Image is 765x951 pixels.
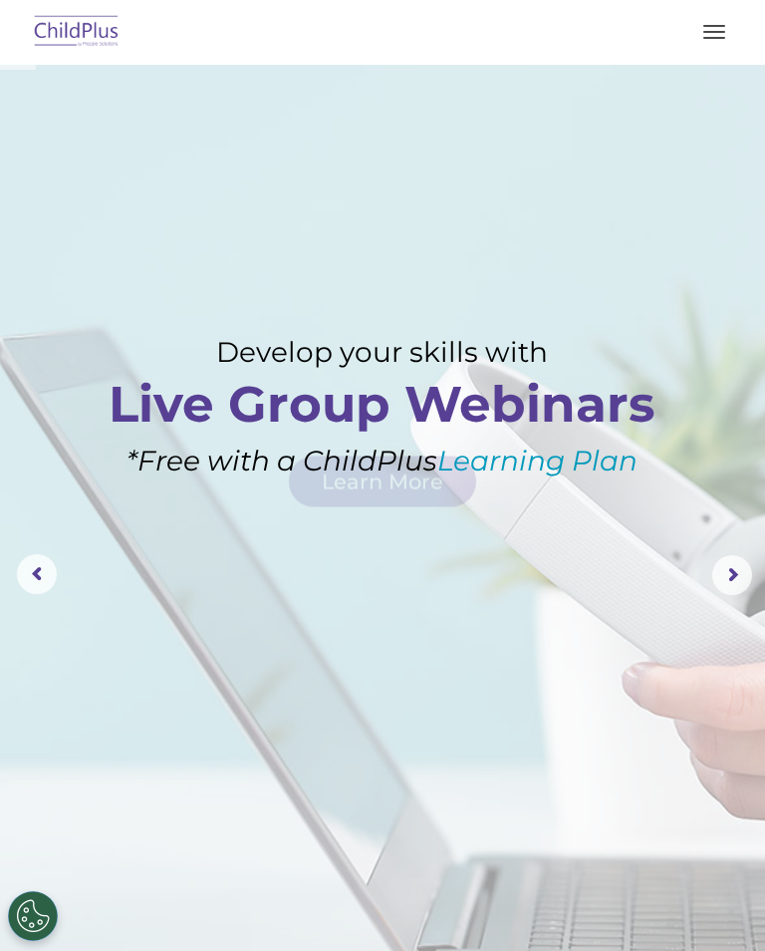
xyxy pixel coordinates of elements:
a: Learn More [289,457,476,507]
rs-layer: Live Group Webinars [66,379,698,430]
a: Learning Plan [437,444,637,477]
img: ChildPlus by Procare Solutions [30,9,124,56]
rs-layer: *Free with a ChildPlus [105,445,659,477]
button: Cookies Settings [8,891,58,941]
rs-layer: Develop your skills with [105,336,659,369]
